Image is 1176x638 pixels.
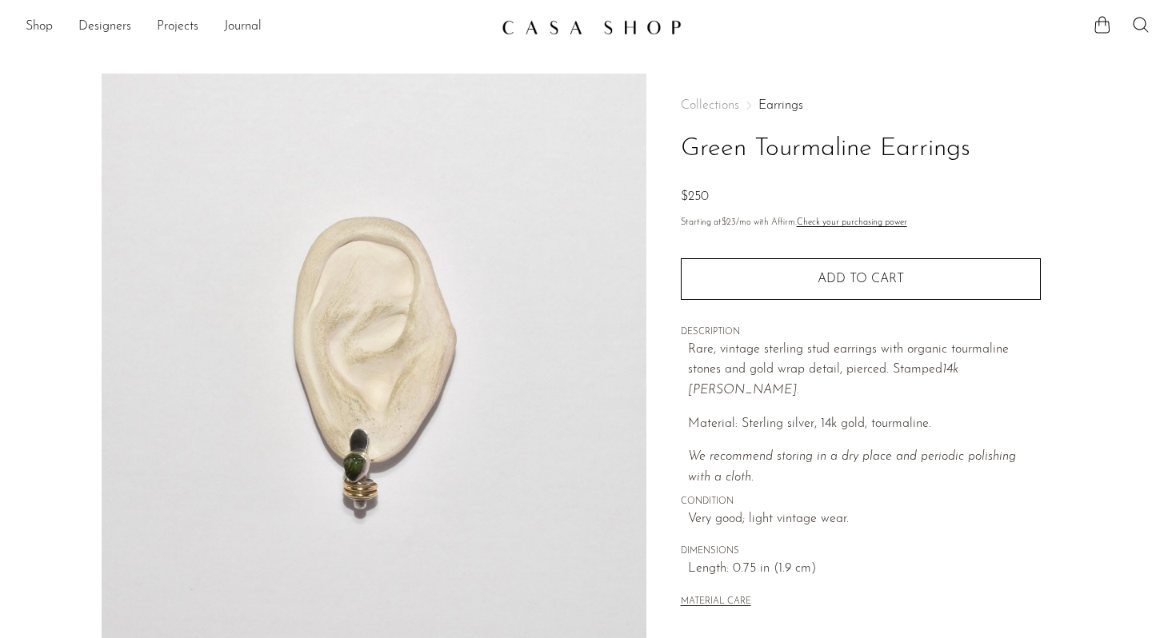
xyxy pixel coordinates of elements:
button: MATERIAL CARE [681,596,751,608]
a: Designers [78,17,131,38]
p: Rare, vintage sterling stud earrings with organic tourmaline stones and gold wrap detail, pierced... [688,340,1041,401]
p: Starting at /mo with Affirm. [681,216,1041,230]
a: Earrings [758,99,803,112]
span: $250 [681,190,709,203]
button: Add to cart [681,258,1041,300]
h1: Green Tourmaline Earrings [681,129,1041,169]
span: DIMENSIONS [681,544,1041,559]
span: DESCRIPTION [681,325,1041,340]
nav: Desktop navigation [26,14,489,41]
a: Shop [26,17,53,38]
span: CONDITION [681,495,1041,509]
span: $23 [722,218,736,227]
p: Material: Sterling silver, 14k gold, tourmaline. [688,414,1041,435]
a: Projects [157,17,198,38]
ul: NEW HEADER MENU [26,14,489,41]
span: Add to cart [818,273,904,285]
nav: Breadcrumbs [681,99,1041,112]
span: Length: 0.75 in (1.9 cm) [688,559,1041,580]
a: Journal [224,17,262,38]
em: We recommend storing in a dry place and periodic polishing with a cloth. [688,450,1016,484]
span: Collections [681,99,739,112]
span: Very good; light vintage wear. [688,509,1041,530]
a: Check your purchasing power - Learn more about Affirm Financing (opens in modal) [797,218,907,227]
